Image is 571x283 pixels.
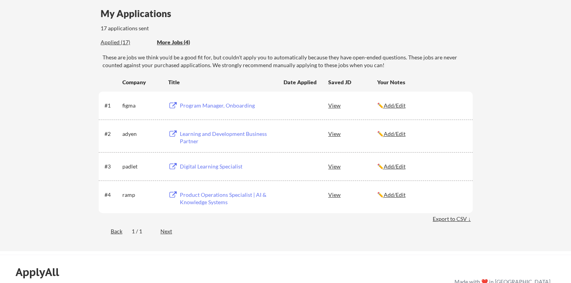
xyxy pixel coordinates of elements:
[104,163,120,170] div: #3
[101,9,178,18] div: My Applications
[122,191,161,199] div: ramp
[384,102,406,109] u: Add/Edit
[328,98,377,112] div: View
[377,163,466,170] div: ✏️
[16,266,68,279] div: ApplyAll
[384,130,406,137] u: Add/Edit
[328,127,377,141] div: View
[328,188,377,201] div: View
[433,215,473,223] div: Export to CSV ↓
[377,102,466,109] div: ✏️
[132,227,151,235] div: 1 / 1
[101,24,251,32] div: 17 applications sent
[328,75,377,89] div: Saved JD
[104,130,120,138] div: #2
[104,102,120,109] div: #1
[122,163,161,170] div: padlet
[103,54,473,69] div: These are jobs we think you'd be a good fit for, but couldn't apply you to automatically because ...
[284,78,318,86] div: Date Applied
[157,38,214,47] div: These are job applications we think you'd be a good fit for, but couldn't apply you to automatica...
[377,191,466,199] div: ✏️
[99,227,122,235] div: Back
[101,38,151,46] div: Applied (17)
[122,78,161,86] div: Company
[160,227,181,235] div: Next
[377,78,466,86] div: Your Notes
[104,191,120,199] div: #4
[384,163,406,170] u: Add/Edit
[377,130,466,138] div: ✏️
[101,38,151,47] div: These are all the jobs you've been applied to so far.
[157,38,214,46] div: More Jobs (4)
[122,102,161,109] div: figma
[180,130,276,145] div: Learning and Development Business Partner
[122,130,161,138] div: adyen
[384,191,406,198] u: Add/Edit
[180,191,276,206] div: Product Operations Specialist | AI & Knowledge Systems
[328,159,377,173] div: View
[168,78,276,86] div: Title
[180,102,276,109] div: Program Manager, Onboarding
[180,163,276,170] div: Digital Learning Specialist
